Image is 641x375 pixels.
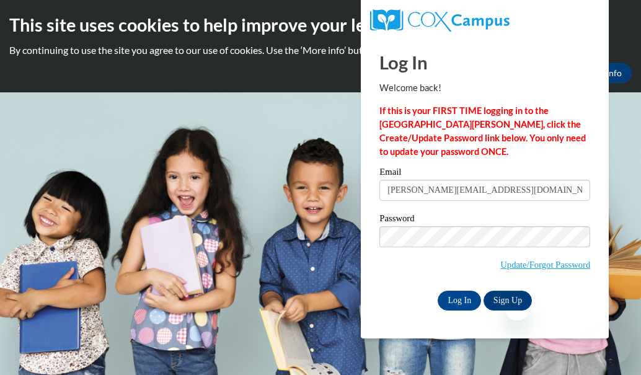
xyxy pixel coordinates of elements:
[379,50,590,75] h1: Log In
[9,12,632,37] h2: This site uses cookies to help improve your learning experience.
[379,105,586,157] strong: If this is your FIRST TIME logging in to the [GEOGRAPHIC_DATA][PERSON_NAME], click the Create/Upd...
[591,325,631,365] iframe: Button to launch messaging window
[438,291,481,311] input: Log In
[500,260,590,270] a: Update/Forgot Password
[9,43,632,57] p: By continuing to use the site you agree to our use of cookies. Use the ‘More info’ button to read...
[379,167,590,180] label: Email
[505,296,529,320] iframe: Close message
[484,291,532,311] a: Sign Up
[379,81,590,95] p: Welcome back!
[379,214,590,226] label: Password
[370,9,509,32] img: COX Campus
